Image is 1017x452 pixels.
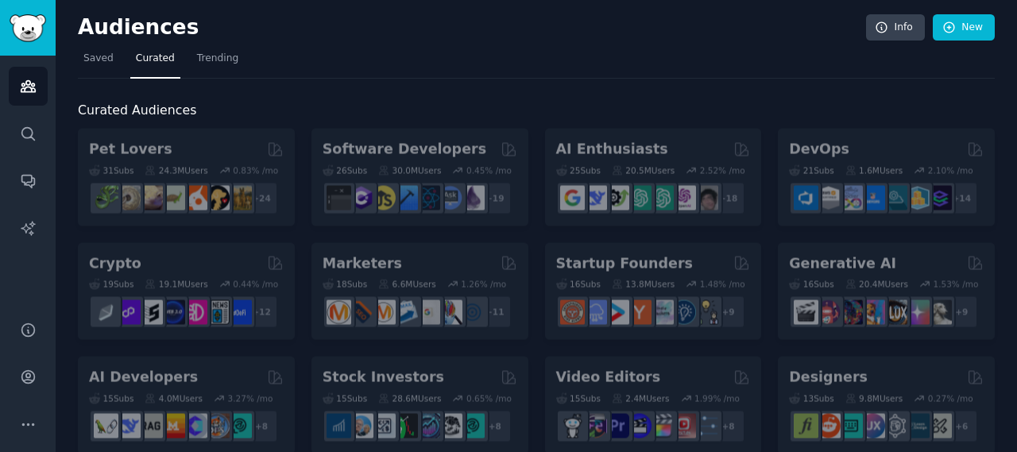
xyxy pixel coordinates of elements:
img: herpetology [94,186,118,211]
img: StocksAndTrading [416,414,440,438]
img: Docker_DevOps [838,186,863,211]
div: 1.6M Users [845,164,903,176]
div: 21 Sub s [789,164,833,176]
div: + 24 [245,181,278,214]
img: elixir [460,186,485,211]
div: 0.83 % /mo [233,164,278,176]
img: defiblockchain [183,299,207,324]
div: 28.6M Users [378,392,441,404]
h2: Generative AI [789,253,896,273]
img: PlatformEngineers [927,186,952,211]
div: 0.44 % /mo [233,279,278,290]
img: technicalanalysis [460,414,485,438]
img: starryai [905,299,930,324]
a: Info [866,14,925,41]
div: 18 Sub s [323,279,367,290]
h2: Video Editors [556,368,661,388]
a: Trending [191,46,244,79]
img: UI_Design [838,414,863,438]
img: AskMarketing [371,299,396,324]
img: ycombinator [627,299,652,324]
div: 6.6M Users [378,279,436,290]
div: 1.48 % /mo [700,279,745,290]
img: growmybusiness [694,299,718,324]
img: dogbreed [227,186,252,211]
img: cockatiel [183,186,207,211]
img: userexperience [883,414,907,438]
img: reactnative [416,186,440,211]
h2: AI Enthusiasts [556,140,668,160]
img: sdforall [860,299,885,324]
div: 13 Sub s [789,392,833,404]
span: Curated Audiences [78,101,196,121]
img: ethfinance [94,299,118,324]
img: Entrepreneurship [671,299,696,324]
img: defi_ [227,299,252,324]
img: MistralAI [160,414,185,438]
div: 16 Sub s [789,279,833,290]
img: AItoolsCatalog [605,186,629,211]
img: software [327,186,351,211]
img: editors [582,414,607,438]
h2: Crypto [89,253,141,273]
img: typography [794,414,818,438]
div: 31 Sub s [89,164,133,176]
img: ballpython [116,186,141,211]
img: turtle [160,186,185,211]
img: SaaS [582,299,607,324]
h2: Audiences [78,15,866,41]
div: 9.8M Users [845,392,903,404]
img: learnjavascript [371,186,396,211]
div: 2.10 % /mo [928,164,973,176]
div: + 9 [712,296,745,329]
h2: Stock Investors [323,368,444,388]
img: FluxAI [883,299,907,324]
div: 4.0M Users [145,392,203,404]
span: Saved [83,52,114,66]
div: 30.0M Users [378,164,441,176]
h2: Startup Founders [556,253,693,273]
img: OnlineMarketing [460,299,485,324]
div: + 14 [945,181,978,214]
div: 19.1M Users [145,279,207,290]
img: ArtificalIntelligence [694,186,718,211]
div: 2.52 % /mo [700,164,745,176]
img: GoogleGeminiAI [560,186,585,211]
span: Trending [197,52,238,66]
img: iOSProgramming [393,186,418,211]
img: LangChain [94,414,118,438]
div: 0.45 % /mo [466,164,512,176]
img: deepdream [838,299,863,324]
img: Rag [138,414,163,438]
img: chatgpt_promptDesign [627,186,652,211]
img: dalle2 [816,299,841,324]
div: 20.4M Users [845,279,908,290]
span: Curated [136,52,175,66]
img: swingtrading [438,414,462,438]
div: 16 Sub s [556,279,601,290]
a: Saved [78,46,119,79]
img: Youtubevideo [671,414,696,438]
div: 25 Sub s [556,164,601,176]
img: content_marketing [327,299,351,324]
h2: Pet Lovers [89,140,172,160]
img: GummySearch logo [10,14,46,42]
div: 20.5M Users [612,164,675,176]
img: DreamBooth [927,299,952,324]
img: UXDesign [860,414,885,438]
div: 2.4M Users [612,392,670,404]
img: PetAdvice [205,186,230,211]
img: gopro [560,414,585,438]
img: leopardgeckos [138,186,163,211]
img: OpenSourceAI [183,414,207,438]
div: + 8 [478,409,512,442]
h2: Marketers [323,253,402,273]
img: startup [605,299,629,324]
img: ethstaker [138,299,163,324]
div: + 11 [478,296,512,329]
img: ValueInvesting [349,414,373,438]
img: llmops [205,414,230,438]
img: VideoEditors [627,414,652,438]
img: aivideo [794,299,818,324]
div: 1.53 % /mo [933,279,978,290]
